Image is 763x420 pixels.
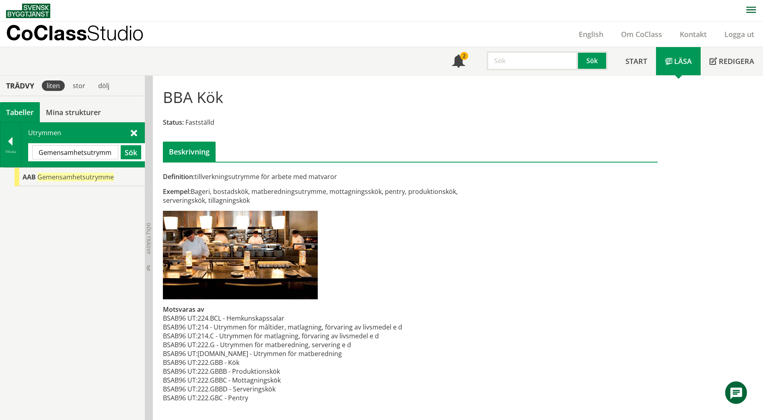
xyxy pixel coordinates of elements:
img: Svensk Byggtjänst [6,4,50,18]
a: CoClassStudio [6,22,161,47]
div: Trädvy [2,81,39,90]
a: English [570,29,612,39]
button: Sök [121,145,141,159]
div: tillverkningsutrymme för arbete med matvaror [163,172,488,181]
div: Utrymmen [21,123,144,167]
div: Tillbaka [0,148,21,155]
span: Gemensamhetsutrymme [37,173,114,181]
td: BSAB96 UT: [163,385,197,393]
td: 222.GBBB - Produktionskök [197,367,402,376]
td: 214 - Utrymmen för måltider, matlagning, förvaring av livsmedel e d [197,323,402,331]
td: [DOMAIN_NAME] - Utrymmen för matberedning [197,349,402,358]
img: bba-kok-1.jpg [163,211,318,299]
span: Stäng sök [131,128,137,137]
span: Dölj trädvy [145,223,152,254]
td: BSAB96 UT: [163,393,197,402]
td: BSAB96 UT: [163,340,197,349]
td: 222.G - Utrymmen för matberedning, servering e d [197,340,402,349]
div: dölj [93,80,114,91]
div: liten [42,80,65,91]
h1: BBA Kök [163,88,223,106]
span: Status: [163,118,184,127]
a: Mina strukturer [40,102,107,122]
div: Beskrivning [163,142,216,162]
span: Start [625,56,647,66]
td: 222.GBC - Pentry [197,393,402,402]
a: Om CoClass [612,29,671,39]
a: Start [617,47,656,75]
a: Logga ut [716,29,763,39]
span: Fastställd [185,118,214,127]
td: 222.GBBC - Mottagningskök [197,376,402,385]
td: BSAB96 UT: [163,314,197,323]
div: Gå till informationssidan för CoClass Studio [14,168,145,186]
td: 214.C - Utrymmen för matlagning, förvaring av livsmedel e d [197,331,402,340]
input: Sök [32,145,118,159]
span: Motsvaras av [163,305,204,314]
span: Läsa [674,56,692,66]
td: 222.GBBD - Serveringskök [197,385,402,393]
input: Sök [487,51,578,70]
td: BSAB96 UT: [163,367,197,376]
td: BSAB96 UT: [163,323,197,331]
a: 2 [443,47,474,75]
td: 222.GBB - Kök [197,358,402,367]
span: Exempel: [163,187,191,196]
span: AAB [23,173,36,181]
a: Redigera [701,47,763,75]
span: Studio [87,21,144,45]
td: 224.BCL - Hemkunskapssalar [197,314,402,323]
a: Kontakt [671,29,716,39]
a: Läsa [656,47,701,75]
div: 2 [460,52,468,60]
span: Redigera [719,56,754,66]
span: Notifikationer [452,56,465,68]
td: BSAB96 UT: [163,358,197,367]
button: Sök [578,51,608,70]
td: BSAB96 UT: [163,331,197,340]
td: BSAB96 UT: [163,349,197,358]
p: CoClass [6,28,144,37]
div: stor [68,80,90,91]
span: Definition: [163,172,195,181]
div: Bageri, bostadskök, matberedningsutrymme, mottagningsskök, pentry, produktionskök, serveringskök,... [163,187,488,205]
td: BSAB96 UT: [163,376,197,385]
